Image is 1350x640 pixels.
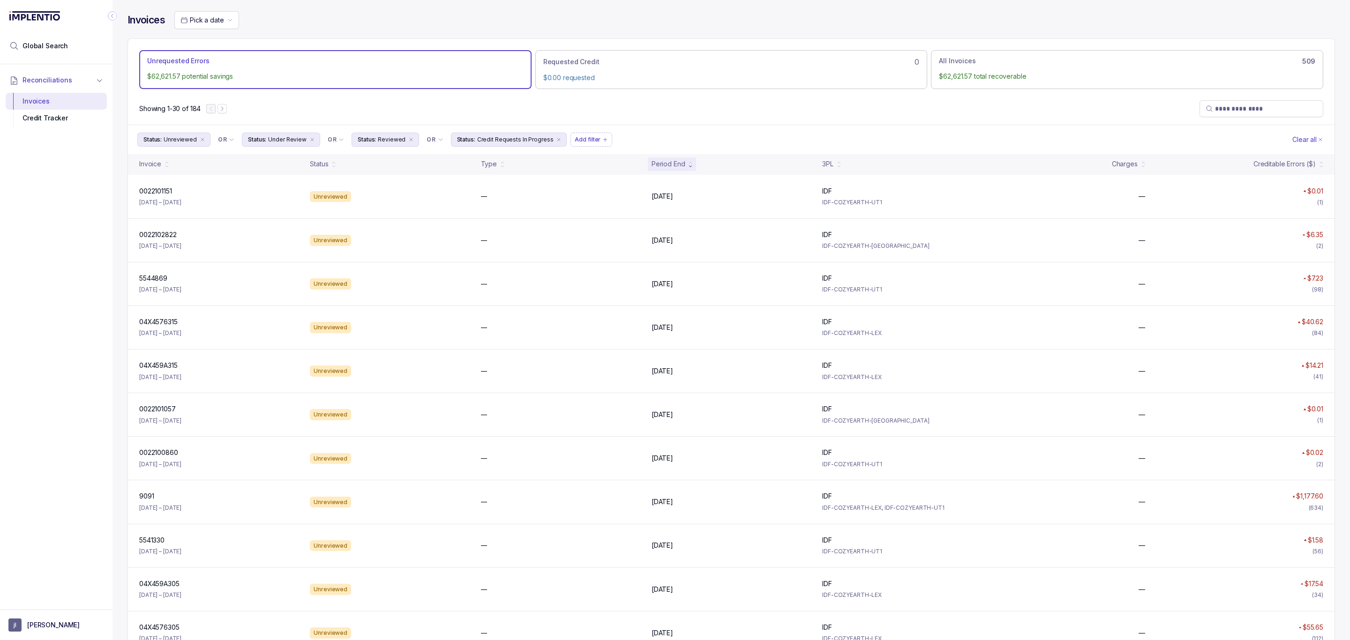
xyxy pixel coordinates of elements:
[139,547,181,556] p: [DATE] – [DATE]
[481,279,487,289] p: —
[1307,186,1323,196] p: $0.01
[1302,452,1305,454] img: red pointer upwards
[570,133,612,147] button: Filter Chip Add filter
[427,136,443,143] li: Filter Chip Connector undefined
[822,274,832,283] p: IDF
[822,159,833,169] div: 3PL
[310,584,351,595] div: Unreviewed
[1312,590,1323,600] div: (34)
[1303,623,1323,632] p: $55.65
[180,15,224,25] search: Date Range Picker
[822,460,982,469] p: IDF-COZYEARTH-UT1
[481,541,487,550] p: —
[1302,58,1315,65] h6: 509
[137,133,1290,147] ul: Filter Group
[652,410,673,419] p: [DATE]
[378,135,405,144] p: Reviewed
[139,241,181,251] p: [DATE] – [DATE]
[1253,159,1316,169] div: Creditable Errors ($)
[822,328,982,338] p: IDF-COZYEARTH-LEX
[139,104,201,113] div: Remaining page entries
[822,186,832,196] p: IDF
[652,585,673,594] p: [DATE]
[543,57,600,67] p: Requested Credit
[147,56,209,66] p: Unrequested Errors
[310,627,351,639] div: Unreviewed
[822,404,832,414] p: IDF
[1296,491,1323,501] p: $1,177.60
[139,186,172,196] p: 0022101151
[1139,366,1145,376] p: —
[139,448,178,457] p: 0022100860
[1139,541,1145,550] p: —
[652,366,673,376] p: [DATE]
[1301,365,1304,367] img: red pointer upwards
[1297,321,1300,323] img: red pointer upwards
[1298,626,1301,629] img: red pointer upwards
[1304,539,1306,541] img: red pointer upwards
[358,135,376,144] p: Status:
[1139,279,1145,289] p: —
[139,230,177,239] p: 0022102822
[822,491,832,501] p: IDF
[939,72,1315,81] p: $62,621.57 total recoverable
[481,410,487,419] p: —
[543,73,920,82] p: $0.00 requested
[822,198,982,207] p: IDF-COZYEARTH-UT1
[457,135,475,144] p: Status:
[1139,410,1145,419] p: —
[139,198,181,207] p: [DATE] – [DATE]
[310,365,351,377] div: Unreviewed
[310,191,351,202] div: Unreviewed
[822,579,832,588] p: IDF
[822,590,982,600] p: IDF-COZYEARTH-LEX
[1139,454,1145,463] p: —
[8,618,104,632] button: User initials[PERSON_NAME]
[481,192,487,201] p: —
[139,536,165,545] p: 5541330
[423,133,447,146] button: Filter Chip Connector undefined
[139,503,181,513] p: [DATE] – [DATE]
[214,133,238,146] button: Filter Chip Connector undefined
[139,159,161,169] div: Invoice
[137,133,210,147] li: Filter Chip Unreviewed
[139,404,176,414] p: 0022101057
[147,72,524,81] p: $62,621.57 potential savings
[164,135,197,144] p: Unreviewed
[1313,372,1323,381] div: (41)
[427,136,435,143] p: OR
[218,136,227,143] p: OR
[352,133,419,147] li: Filter Chip Reviewed
[217,104,227,113] button: Next Page
[1303,190,1306,192] img: red pointer upwards
[1303,277,1306,280] img: red pointer upwards
[139,274,167,283] p: 5544869
[652,454,673,463] p: [DATE]
[1302,234,1305,236] img: red pointer upwards
[481,454,487,463] p: —
[139,285,181,294] p: [DATE] – [DATE]
[310,159,328,169] div: Status
[139,416,181,425] p: [DATE] – [DATE]
[451,133,567,147] button: Filter Chip Credit Requests In Progress
[13,110,99,127] div: Credit Tracker
[652,279,673,289] p: [DATE]
[1305,579,1323,588] p: $17.54
[652,541,673,550] p: [DATE]
[822,230,832,239] p: IDF
[822,448,832,457] p: IDF
[242,133,320,147] button: Filter Chip Under Review
[139,104,201,113] p: Showing 1-30 of 184
[1312,328,1323,338] div: (84)
[324,133,348,146] button: Filter Chip Connector undefined
[1312,547,1323,556] div: (56)
[481,159,497,169] div: Type
[1292,135,1317,144] p: Clear all
[27,620,80,630] p: [PERSON_NAME]
[1139,585,1145,594] p: —
[575,135,600,144] p: Add filter
[143,135,162,144] p: Status:
[199,136,206,143] div: remove content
